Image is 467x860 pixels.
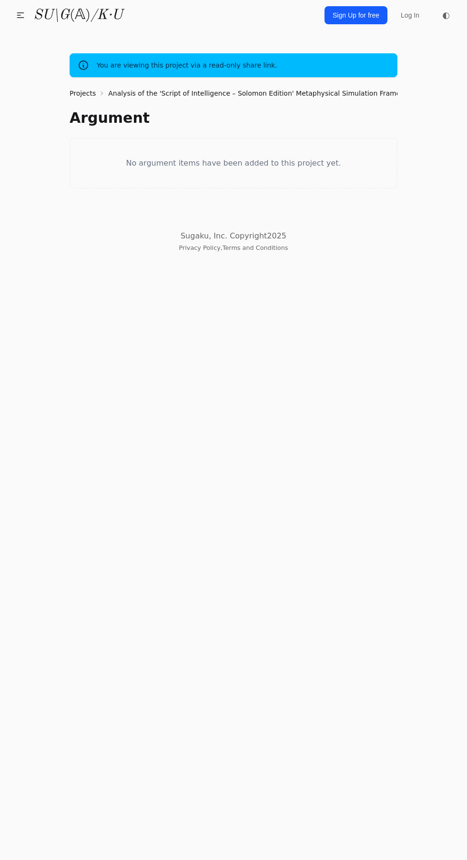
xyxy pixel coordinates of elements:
[108,89,416,98] a: Analysis of the 'Script of Intelligence – Solomon Edition' Metaphysical Simulation Framework
[33,8,70,22] i: SU\G
[70,158,397,169] p: No argument items have been added to this project yet.
[267,231,286,240] span: 2025
[437,6,456,25] button: ◐
[97,60,277,70] span: You are viewing this project via a read-only share link.
[33,7,122,24] a: SU\G(𝔸)/K·U
[223,244,288,251] a: Terms and Conditions
[325,6,387,24] a: Sign Up for free
[395,7,425,24] a: Log In
[179,244,288,251] small: ,
[179,244,221,251] a: Privacy Policy
[70,109,150,127] h1: Argument
[91,8,122,22] i: /K·U
[70,89,96,98] a: Projects
[442,11,450,20] span: ◐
